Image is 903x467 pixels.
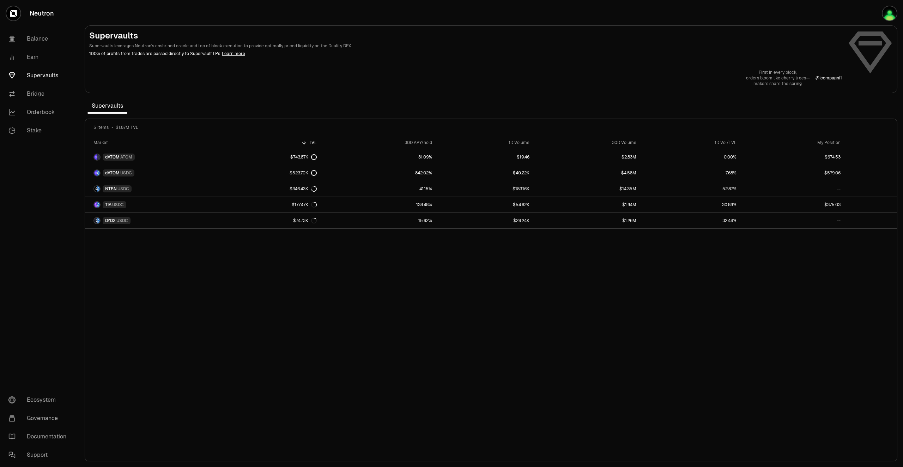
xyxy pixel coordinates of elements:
[290,154,317,160] div: $743.87K
[290,186,317,192] div: $346.43K
[105,186,117,192] span: NTRN
[741,181,845,197] a: --
[641,165,741,181] a: 7.68%
[746,70,810,75] p: First in every block,
[227,197,321,212] a: $177.47K
[321,165,436,181] a: 842.02%
[94,154,97,160] img: dATOM Logo
[89,43,842,49] p: Supervaults leverages Neutron's enshrined oracle and top of block execution to provide optimally ...
[116,218,128,223] span: USDC
[746,81,810,86] p: makers share the spring.
[94,202,97,208] img: TIA Logo
[105,170,120,176] span: dATOM
[97,218,100,223] img: USDC Logo
[441,140,530,145] div: 1D Volume
[222,51,245,56] a: Learn more
[741,197,845,212] a: $375.03
[741,165,845,181] a: $579.06
[641,181,741,197] a: 52.87%
[3,446,76,464] a: Support
[321,197,436,212] a: 138.48%
[746,70,810,86] a: First in every block,orders bloom like cherry trees—makers share the spring.
[94,218,97,223] img: DYDX Logo
[85,181,227,197] a: NTRN LogoUSDC LogoNTRNUSDC
[325,140,432,145] div: 30D APY/hold
[87,99,127,113] span: Supervaults
[741,149,845,165] a: $674.53
[741,213,845,228] a: --
[227,181,321,197] a: $346.43K
[534,197,641,212] a: $1.94M
[227,165,321,181] a: $523.70K
[97,170,100,176] img: USDC Logo
[3,121,76,140] a: Stake
[105,218,116,223] span: DYDX
[3,85,76,103] a: Bridge
[816,75,842,81] p: @ jcompagni1
[534,213,641,228] a: $1.26M
[85,165,227,181] a: dATOM LogoUSDC LogodATOMUSDC
[321,213,436,228] a: 15.92%
[641,197,741,212] a: 30.89%
[641,149,741,165] a: 0.00%
[293,218,317,223] div: $74.73K
[883,6,897,20] img: portefeuilleterra
[120,154,132,160] span: ATOM
[227,213,321,228] a: $74.73K
[120,170,132,176] span: USDC
[436,213,534,228] a: $24.24K
[3,427,76,446] a: Documentation
[3,391,76,409] a: Ecosystem
[321,181,436,197] a: 41.15%
[3,409,76,427] a: Governance
[105,154,120,160] span: dATOM
[85,149,227,165] a: dATOM LogoATOM LogodATOMATOM
[105,202,111,208] span: TIA
[436,197,534,212] a: $54.82K
[97,186,100,192] img: USDC Logo
[89,50,842,57] p: 100% of profits from trades are passed directly to Supervault LPs.
[436,149,534,165] a: $19.46
[746,75,810,81] p: orders bloom like cherry trees—
[112,202,124,208] span: USDC
[3,103,76,121] a: Orderbook
[93,140,223,145] div: Market
[97,202,100,208] img: USDC Logo
[645,140,737,145] div: 1D Vol/TVL
[85,213,227,228] a: DYDX LogoUSDC LogoDYDXUSDC
[816,75,842,81] a: @jcompagni1
[436,165,534,181] a: $40.22K
[290,170,317,176] div: $523.70K
[3,66,76,85] a: Supervaults
[89,30,842,41] h2: Supervaults
[94,170,97,176] img: dATOM Logo
[534,181,641,197] a: $14.35M
[94,186,97,192] img: NTRN Logo
[3,30,76,48] a: Balance
[292,202,317,208] div: $177.47K
[534,165,641,181] a: $4.58M
[97,154,100,160] img: ATOM Logo
[116,125,138,130] span: $1.87M TVL
[538,140,636,145] div: 30D Volume
[231,140,317,145] div: TVL
[3,48,76,66] a: Earn
[436,181,534,197] a: $183.16K
[227,149,321,165] a: $743.87K
[93,125,109,130] span: 5 items
[534,149,641,165] a: $2.83M
[641,213,741,228] a: 32.44%
[85,197,227,212] a: TIA LogoUSDC LogoTIAUSDC
[745,140,841,145] div: My Position
[321,149,436,165] a: 31.09%
[117,186,129,192] span: USDC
